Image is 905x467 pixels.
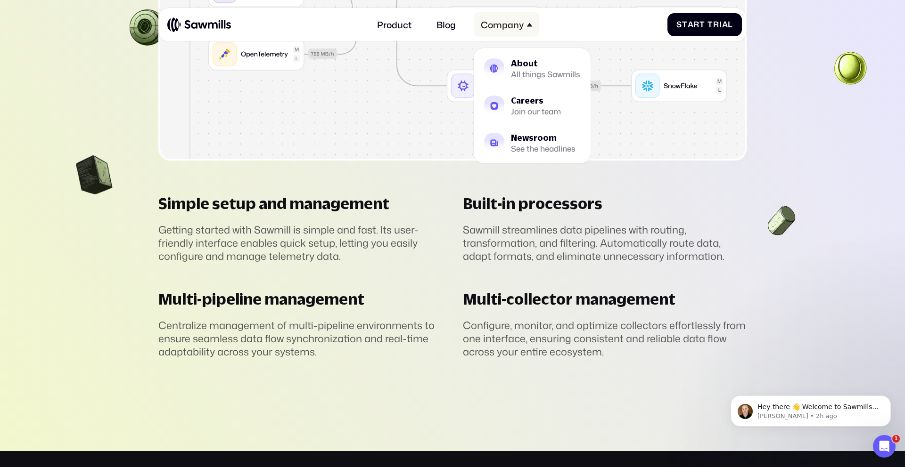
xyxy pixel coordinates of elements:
div: Careers [511,97,561,105]
span: S [676,20,682,29]
div: Sawmill streamlines data pipelines with routing, transformation, and filtering. Automatically rou... [463,223,747,263]
a: CareersJoin our team [477,89,587,123]
div: Multi-collector management [463,290,675,309]
span: t [699,20,705,29]
a: Product [370,12,419,37]
a: AboutAll things Sawmills [477,51,587,85]
span: t [682,20,688,29]
div: Getting started with Sawmill is simple and fast. Its user-friendly interface enables quick setup,... [158,223,442,263]
div: Company [481,19,524,30]
nav: Company [474,37,591,163]
div: See the headlines [511,145,576,152]
span: i [719,20,722,29]
a: Blog [430,12,463,37]
iframe: Intercom live chat [873,435,896,458]
div: Multi-pipeline management [158,290,364,309]
div: Configure, monitor, and optimize collectors effortlessly from one interface, ensuring consistent ... [463,319,747,358]
div: Newsroom [511,134,576,142]
div: Centralize management of multi-pipeline environments to ensure seamless data flow synchronization... [158,319,442,358]
iframe: Intercom notifications message [716,376,905,442]
span: a [688,20,694,29]
a: StartTrial [667,13,742,36]
div: Company [474,12,539,37]
span: 1 [892,435,900,443]
span: r [713,20,719,29]
div: Built-in processors [463,194,602,213]
a: NewsroomSee the headlines [477,126,587,160]
span: a [722,20,728,29]
span: T [708,20,713,29]
div: About [511,59,580,67]
span: l [728,20,733,29]
span: r [693,20,699,29]
div: Join our team [511,108,561,115]
div: All things Sawmills [511,71,580,78]
div: Simple setup and management [158,194,389,213]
